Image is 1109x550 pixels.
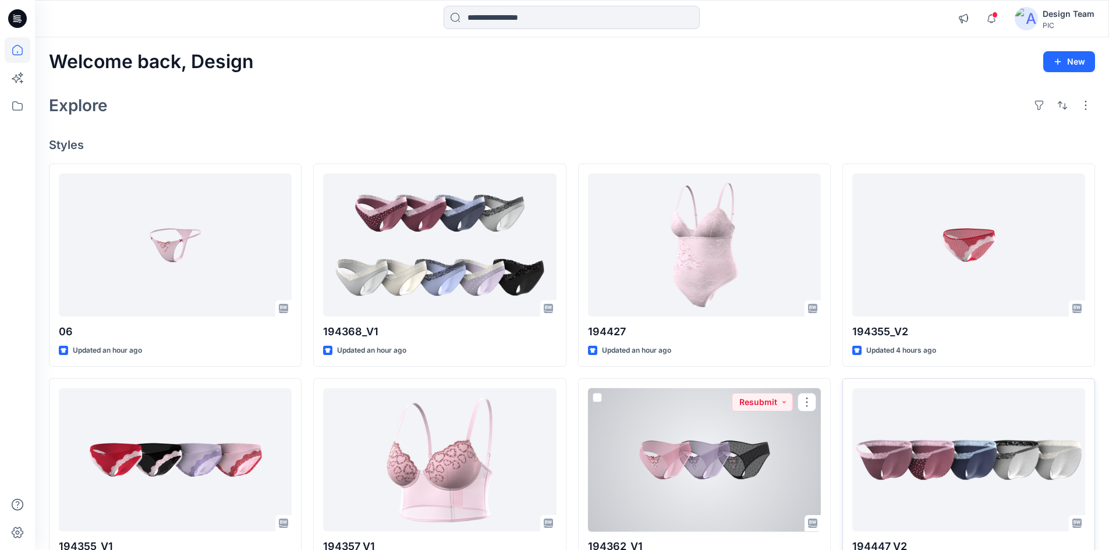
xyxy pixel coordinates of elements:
[588,173,821,317] a: 194427
[59,173,292,317] a: 06
[49,51,254,73] h2: Welcome back, Design
[866,345,936,357] p: Updated 4 hours ago
[1043,51,1095,72] button: New
[49,96,108,115] h2: Explore
[323,388,556,532] a: 194357_V1
[1015,7,1038,30] img: avatar
[588,324,821,340] p: 194427
[59,388,292,532] a: 194355_V1
[852,173,1085,317] a: 194355_V2
[1043,21,1094,30] div: PIC
[323,173,556,317] a: 194368_V1
[852,324,1085,340] p: 194355_V2
[1043,7,1094,21] div: Design Team
[588,388,821,532] a: 194362_V1
[59,324,292,340] p: 06
[852,388,1085,532] a: 194447_V2
[73,345,142,357] p: Updated an hour ago
[323,324,556,340] p: 194368_V1
[337,345,406,357] p: Updated an hour ago
[49,138,1095,152] h4: Styles
[602,345,671,357] p: Updated an hour ago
